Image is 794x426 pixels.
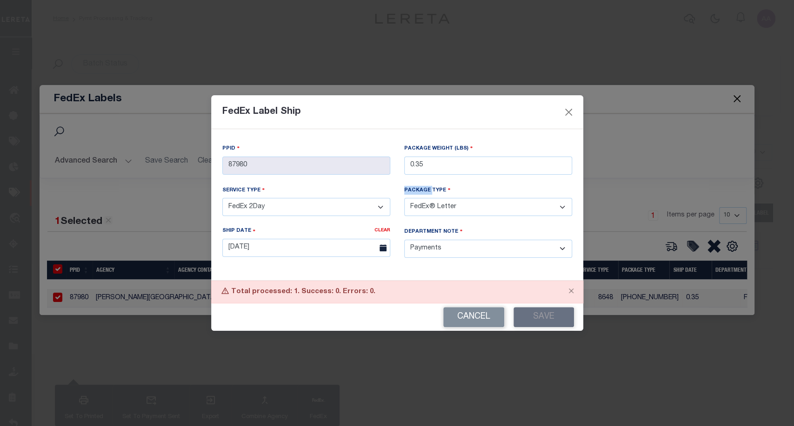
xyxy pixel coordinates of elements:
button: Close [560,281,583,301]
button: Close [562,106,574,118]
label: Service Type [222,186,265,195]
label: PPID [222,144,240,153]
label: Package Type [404,186,451,195]
label: Ship Date [222,227,390,235]
a: Clear [374,227,390,235]
button: Cancel [443,307,504,327]
div: Total processed: 1. Success: 0. Errors: 0. [211,281,583,303]
label: Package Weight (lbs) [404,144,473,153]
h5: FedEx Label Ship [222,106,300,118]
label: Department Note [404,227,463,236]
